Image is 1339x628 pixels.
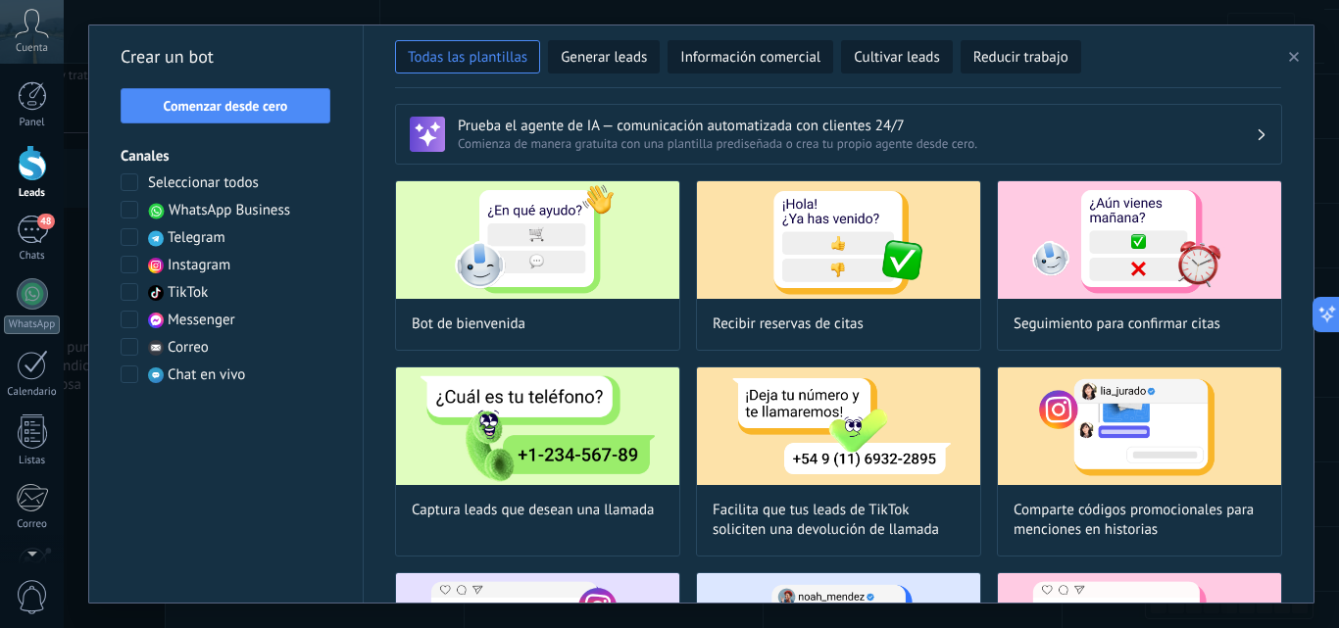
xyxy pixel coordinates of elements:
div: Listas [4,455,61,467]
button: Generar leads [548,40,660,73]
div: Leads [4,187,61,200]
img: Captura leads que desean una llamada [396,367,679,485]
div: WhatsApp [4,315,60,334]
span: Instagram [168,256,230,275]
button: Comenzar desde cero [121,88,330,123]
img: Bot de bienvenida [396,181,679,299]
span: Messenger [168,311,235,330]
span: Chat en vivo [168,365,245,385]
h2: Crear un bot [121,41,331,72]
button: Reducir trabajo [961,40,1081,73]
span: 48 [37,214,54,229]
span: Comparte códigos promocionales para menciones en historias [1014,501,1265,540]
img: Seguimiento para confirmar citas [998,181,1281,299]
span: Información comercial [680,48,820,68]
span: Todas las plantillas [408,48,527,68]
span: Captura leads que desean una llamada [412,501,655,520]
span: Recibir reservas de citas [713,314,864,334]
button: Información comercial [668,40,833,73]
span: Correo [168,338,209,358]
span: Comienza de manera gratuita con una plantilla prediseñada o crea tu propio agente desde cero. [458,135,1256,152]
span: Generar leads [561,48,647,68]
span: Seguimiento para confirmar citas [1014,314,1220,334]
div: Chats [4,250,61,263]
div: Calendario [4,386,61,399]
span: Telegram [168,228,225,248]
div: Panel [4,117,61,129]
span: Cuenta [16,42,48,55]
span: Comenzar desde cero [164,99,288,113]
button: Cultivar leads [841,40,952,73]
img: Comparte códigos promocionales para menciones en historias [998,367,1281,485]
img: Recibir reservas de citas [697,181,980,299]
span: TikTok [168,283,208,303]
span: Reducir trabajo [973,48,1068,68]
span: Seleccionar todos [148,173,259,193]
span: WhatsApp Business [169,201,290,220]
span: Cultivar leads [854,48,939,68]
span: Bot de bienvenida [412,314,525,334]
div: Correo [4,518,61,531]
span: Facilita que tus leads de TikTok soliciten una devolución de llamada [713,501,965,540]
h3: Canales [121,147,331,166]
h3: Prueba el agente de IA — comunicación automatizada con clientes 24/7 [458,117,1256,135]
img: Facilita que tus leads de TikTok soliciten una devolución de llamada [697,367,980,485]
button: Todas las plantillas [395,40,540,73]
